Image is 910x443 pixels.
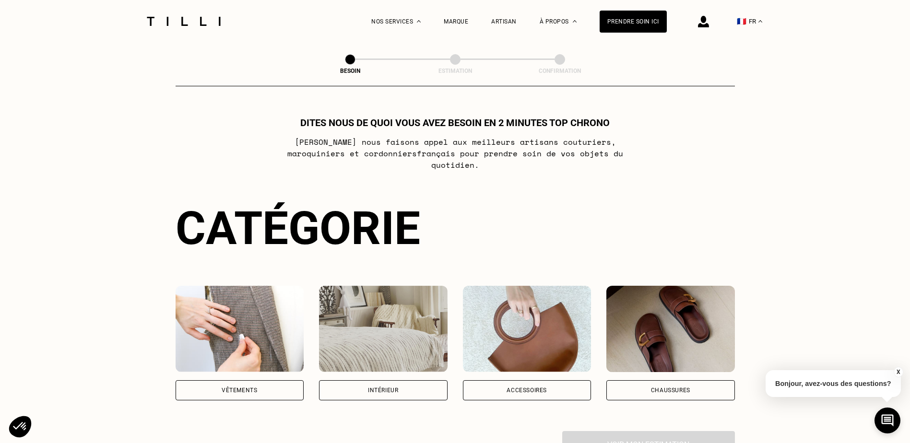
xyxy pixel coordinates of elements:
p: [PERSON_NAME] nous faisons appel aux meilleurs artisans couturiers , maroquiniers et cordonniers ... [265,136,645,171]
div: Confirmation [512,68,608,74]
img: menu déroulant [758,20,762,23]
p: Bonjour, avez-vous des questions? [766,370,901,397]
a: Artisan [491,18,517,25]
div: Vêtements [222,387,257,393]
img: Menu déroulant à propos [573,20,577,23]
div: Intérieur [368,387,398,393]
span: 🇫🇷 [737,17,746,26]
div: Accessoires [507,387,547,393]
div: Estimation [407,68,503,74]
img: Menu déroulant [417,20,421,23]
div: Catégorie [176,201,735,255]
img: icône connexion [698,16,709,27]
button: X [893,367,903,377]
h1: Dites nous de quoi vous avez besoin en 2 minutes top chrono [300,117,610,128]
img: Accessoires [463,286,591,372]
img: Vêtements [176,286,304,372]
a: Marque [444,18,468,25]
img: Chaussures [606,286,735,372]
img: Logo du service de couturière Tilli [143,17,224,26]
img: Intérieur [319,286,448,372]
a: Prendre soin ici [600,11,667,33]
div: Besoin [302,68,398,74]
div: Chaussures [651,387,690,393]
